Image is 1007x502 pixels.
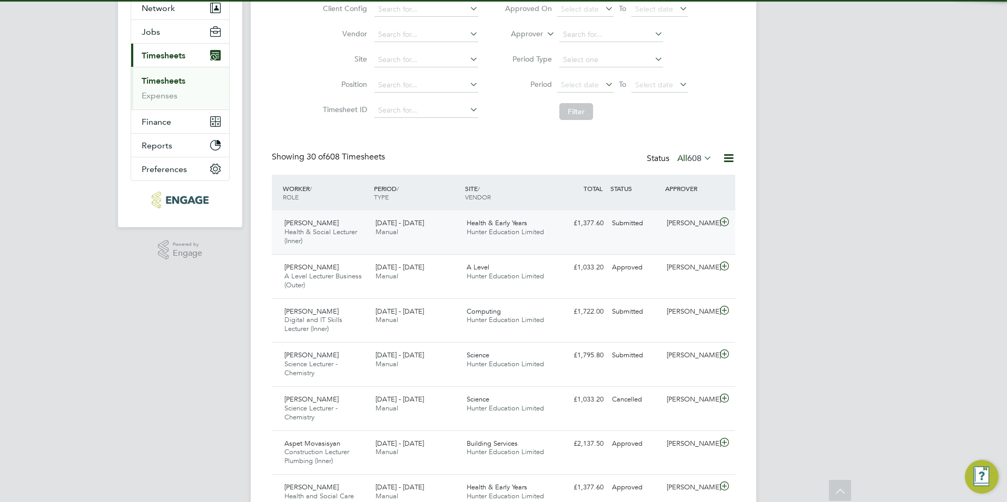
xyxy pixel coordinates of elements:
[376,491,398,500] span: Manual
[376,227,398,236] span: Manual
[173,240,202,249] span: Powered by
[608,479,663,496] div: Approved
[272,152,387,163] div: Showing
[284,395,339,404] span: [PERSON_NAME]
[142,91,177,101] a: Expenses
[663,215,717,232] div: [PERSON_NAME]
[374,53,478,67] input: Search for...
[478,184,480,193] span: /
[131,20,229,43] button: Jobs
[374,27,478,42] input: Search for...
[467,483,527,491] span: Health & Early Years
[142,51,185,61] span: Timesheets
[320,29,367,38] label: Vendor
[559,103,593,120] button: Filter
[467,272,544,280] span: Hunter Education Limited
[467,447,544,456] span: Hunter Education Limited
[635,4,673,14] span: Select date
[158,240,203,260] a: Powered byEngage
[616,2,629,15] span: To
[374,2,478,17] input: Search for...
[131,134,229,157] button: Reports
[616,77,629,91] span: To
[467,227,544,236] span: Hunter Education Limited
[376,350,424,359] span: [DATE] - [DATE]
[635,80,673,89] span: Select date
[376,272,398,280] span: Manual
[376,218,424,227] span: [DATE] - [DATE]
[553,435,608,453] div: £2,137.50
[608,259,663,276] div: Approved
[376,404,398,413] span: Manual
[374,78,478,93] input: Search for...
[374,103,478,118] input: Search for...
[553,391,608,408] div: £1,033.20
[142,76,185,86] a: Timesheets
[467,315,544,324] span: Hunter Education Limited
[376,315,398,324] span: Manual
[467,359,544,368] span: Hunter Education Limited
[307,152,385,162] span: 608 Timesheets
[467,263,489,272] span: A Level
[584,184,603,193] span: TOTAL
[131,110,229,133] button: Finance
[284,315,342,333] span: Digital and IT Skills Lecturer (Inner)
[608,179,663,198] div: STATUS
[284,307,339,316] span: [PERSON_NAME]
[467,307,501,316] span: Computing
[284,218,339,227] span: [PERSON_NAME]
[142,140,172,150] span: Reports
[677,153,712,164] label: All
[284,227,357,245] span: Health & Social Lecturer (Inner)
[131,192,230,208] a: Go to home page
[284,404,338,421] span: Science Lecturer - Chemistry
[142,3,175,13] span: Network
[376,359,398,368] span: Manual
[467,218,527,227] span: Health & Early Years
[284,359,338,377] span: Science Lecturer - Chemistry
[561,4,599,14] span: Select date
[376,447,398,456] span: Manual
[142,27,160,37] span: Jobs
[465,193,491,201] span: VENDOR
[320,79,367,89] label: Position
[687,153,702,164] span: 608
[561,80,599,89] span: Select date
[663,391,717,408] div: [PERSON_NAME]
[307,152,325,162] span: 30 of
[397,184,399,193] span: /
[173,249,202,258] span: Engage
[374,193,389,201] span: TYPE
[663,479,717,496] div: [PERSON_NAME]
[284,272,362,289] span: A Level Lecturer Business (Outer)
[647,152,714,166] div: Status
[608,435,663,453] div: Approved
[467,404,544,413] span: Hunter Education Limited
[663,259,717,276] div: [PERSON_NAME]
[376,307,424,316] span: [DATE] - [DATE]
[152,192,208,208] img: huntereducation-logo-retina.png
[462,179,554,206] div: SITE
[284,447,349,465] span: Construction Lecturer Plumbing (Inner)
[505,4,552,13] label: Approved On
[280,179,371,206] div: WORKER
[663,347,717,364] div: [PERSON_NAME]
[131,157,229,180] button: Preferences
[663,435,717,453] div: [PERSON_NAME]
[320,4,367,13] label: Client Config
[467,491,544,500] span: Hunter Education Limited
[965,460,999,494] button: Engage Resource Center
[283,193,299,201] span: ROLE
[559,53,663,67] input: Select one
[553,479,608,496] div: £1,377.60
[663,179,717,198] div: APPROVER
[284,263,339,272] span: [PERSON_NAME]
[608,347,663,364] div: Submitted
[608,303,663,320] div: Submitted
[553,259,608,276] div: £1,033.20
[376,439,424,448] span: [DATE] - [DATE]
[284,350,339,359] span: [PERSON_NAME]
[467,395,489,404] span: Science
[131,44,229,67] button: Timesheets
[553,215,608,232] div: £1,377.60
